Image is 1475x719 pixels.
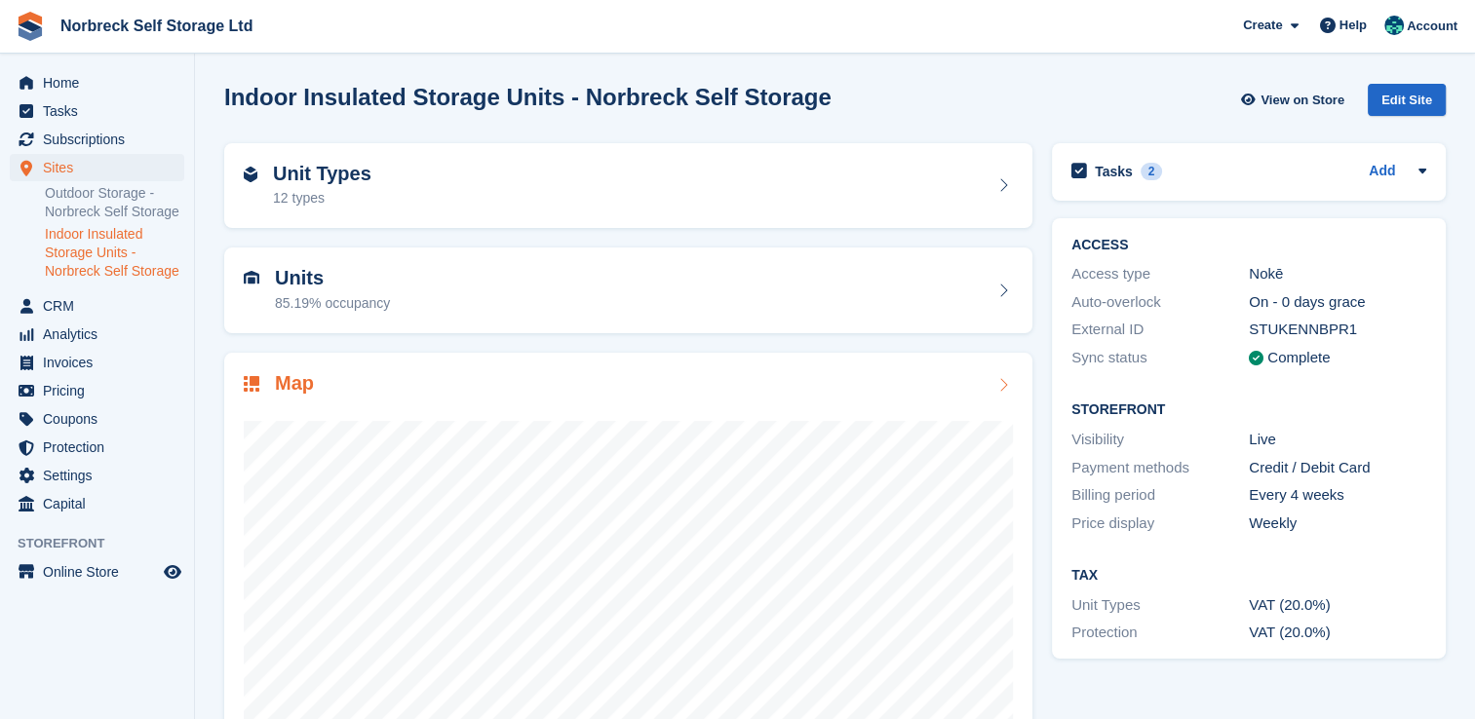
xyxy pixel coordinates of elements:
div: 12 types [273,188,371,208]
span: Home [43,69,160,96]
div: STUKENNBPR1 [1249,319,1426,341]
img: unit-icn-7be61d7bf1b0ce9d3e12c5938cc71ed9869f7b940bace4675aadf7bd6d80202e.svg [244,271,259,284]
h2: Tasks [1095,163,1133,180]
div: External ID [1071,319,1249,341]
span: Tasks [43,97,160,125]
div: VAT (20.0%) [1249,594,1426,617]
a: Unit Types 12 types [224,143,1032,229]
a: menu [10,154,184,181]
a: menu [10,69,184,96]
a: Indoor Insulated Storage Units - Norbreck Self Storage [45,225,184,281]
span: View on Store [1261,91,1344,110]
a: menu [10,377,184,404]
div: Visibility [1071,429,1249,451]
img: stora-icon-8386f47178a22dfd0bd8f6a31ec36ba5ce8667c1dd55bd0f319d3a0aa187defe.svg [16,12,45,41]
div: Complete [1267,347,1330,369]
h2: Tax [1071,568,1426,584]
div: 85.19% occupancy [275,293,390,314]
a: menu [10,126,184,153]
h2: Indoor Insulated Storage Units - Norbreck Self Storage [224,84,832,110]
div: Weekly [1249,512,1426,535]
h2: Map [275,372,314,395]
div: Protection [1071,622,1249,644]
a: menu [10,97,184,125]
div: Nokē [1249,263,1426,285]
a: menu [10,321,184,348]
a: menu [10,462,184,489]
a: View on Store [1238,84,1352,116]
div: Access type [1071,263,1249,285]
span: Protection [43,434,160,461]
a: menu [10,434,184,461]
a: menu [10,349,184,376]
a: menu [10,490,184,517]
span: Create [1243,16,1282,35]
span: Settings [43,462,160,489]
a: menu [10,405,184,433]
span: Subscriptions [43,126,160,153]
span: Online Store [43,558,160,586]
div: Edit Site [1368,84,1446,116]
a: menu [10,292,184,320]
div: Sync status [1071,347,1249,369]
div: Credit / Debit Card [1249,457,1426,479]
span: Coupons [43,405,160,433]
div: Live [1249,429,1426,451]
a: Outdoor Storage - Norbreck Self Storage [45,184,184,221]
a: Preview store [161,560,184,584]
span: Capital [43,490,160,517]
img: Sally King [1384,16,1404,35]
a: Norbreck Self Storage Ltd [53,10,260,42]
h2: ACCESS [1071,238,1426,253]
a: Units 85.19% occupancy [224,247,1032,333]
div: Every 4 weeks [1249,484,1426,507]
span: Invoices [43,349,160,376]
h2: Storefront [1071,402,1426,418]
span: Analytics [43,321,160,348]
a: Edit Site [1368,84,1446,124]
span: Storefront [18,534,194,553]
a: Add [1369,161,1395,183]
span: Sites [43,154,160,181]
span: Account [1407,17,1457,36]
div: Price display [1071,512,1249,535]
div: 2 [1141,163,1163,180]
div: Unit Types [1071,594,1249,617]
h2: Unit Types [273,163,371,185]
img: unit-type-icn-2b2737a686de81e16bb02015468b77c625bbabd49415b5ef34ead5e3b44a266d.svg [244,167,257,182]
div: VAT (20.0%) [1249,622,1426,644]
div: Payment methods [1071,457,1249,479]
span: CRM [43,292,160,320]
img: map-icn-33ee37083ee616e46c38cad1a60f524a97daa1e2b2c8c0bc3eb3415660979fc1.svg [244,376,259,392]
span: Help [1339,16,1367,35]
h2: Units [275,267,390,289]
div: Billing period [1071,484,1249,507]
div: On - 0 days grace [1249,291,1426,314]
a: menu [10,558,184,586]
div: Auto-overlock [1071,291,1249,314]
span: Pricing [43,377,160,404]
